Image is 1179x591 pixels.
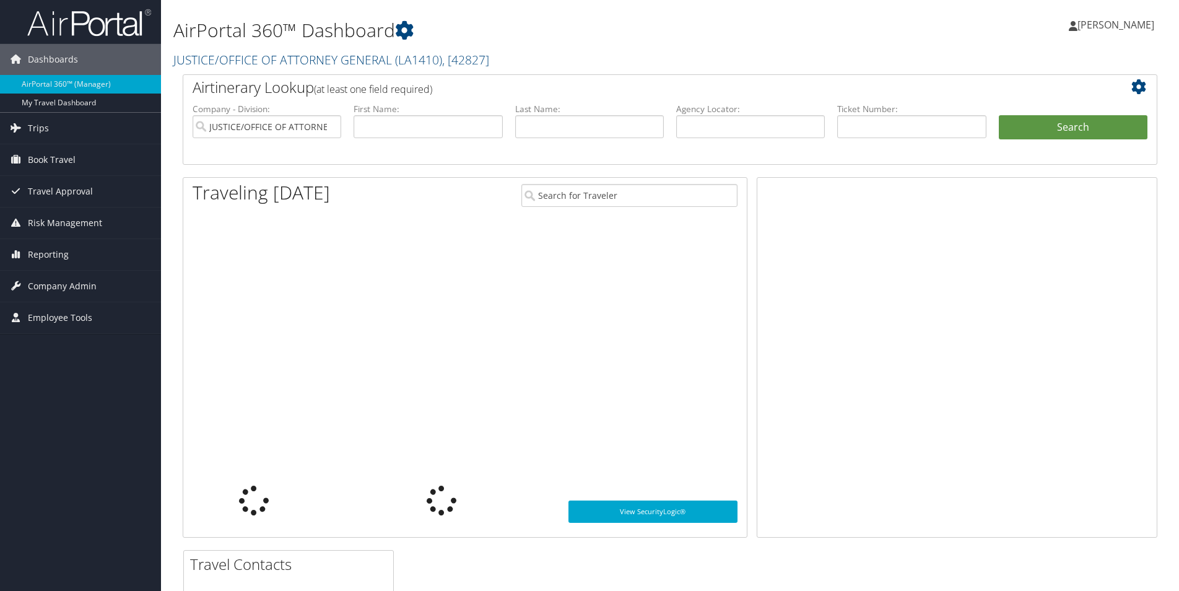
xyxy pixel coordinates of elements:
[173,17,835,43] h1: AirPortal 360™ Dashboard
[28,239,69,270] span: Reporting
[193,103,341,115] label: Company - Division:
[442,51,489,68] span: , [ 42827 ]
[837,103,986,115] label: Ticket Number:
[28,144,76,175] span: Book Travel
[521,184,737,207] input: Search for Traveler
[28,271,97,302] span: Company Admin
[28,176,93,207] span: Travel Approval
[173,51,489,68] a: JUSTICE/OFFICE OF ATTORNEY GENERAL
[190,554,393,575] h2: Travel Contacts
[515,103,664,115] label: Last Name:
[354,103,502,115] label: First Name:
[395,51,442,68] span: ( LA1410 )
[676,103,825,115] label: Agency Locator:
[999,115,1147,140] button: Search
[314,82,432,96] span: (at least one field required)
[28,208,102,239] span: Risk Management
[28,44,78,75] span: Dashboards
[193,180,330,206] h1: Traveling [DATE]
[27,8,151,37] img: airportal-logo.png
[28,302,92,333] span: Employee Tools
[193,77,1066,98] h2: Airtinerary Lookup
[568,501,737,523] a: View SecurityLogic®
[28,113,49,144] span: Trips
[1077,18,1154,32] span: [PERSON_NAME]
[1069,6,1167,43] a: [PERSON_NAME]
